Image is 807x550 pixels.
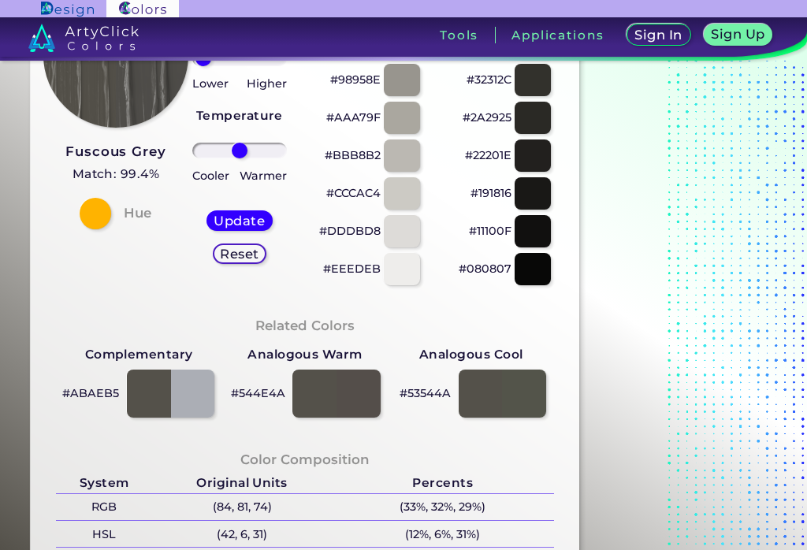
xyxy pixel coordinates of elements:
[56,473,153,493] h5: System
[323,259,381,278] p: #EEEDEB
[319,221,381,240] p: #DDDBD8
[65,164,165,184] h5: Match: 99.4%
[707,25,769,45] a: Sign Up
[247,344,363,365] strong: Analogous Warm
[85,344,193,365] strong: Complementary
[459,259,511,278] p: #080807
[630,25,687,45] a: Sign In
[192,166,229,185] p: Cooler
[217,214,262,226] h5: Update
[400,384,451,403] p: #53544A
[637,29,679,41] h5: Sign In
[465,146,511,165] p: #22201E
[124,202,151,225] h4: Hue
[153,473,331,493] h5: Original Units
[469,221,511,240] p: #11100F
[247,74,287,93] p: Higher
[192,74,229,93] p: Lower
[56,494,153,520] p: RGB
[65,143,165,162] h3: Fuscous Grey
[470,184,511,203] p: #191816
[62,384,119,403] p: #ABAEB5
[326,184,381,203] p: #CCCAC4
[65,140,165,185] a: Fuscous Grey Match: 99.4%
[331,521,554,547] p: (12%, 6%, 31%)
[325,146,381,165] p: #BBB8B2
[231,384,285,403] p: #544E4A
[326,108,381,127] p: #AAA79F
[222,248,258,260] h5: Reset
[467,70,511,89] p: #32312C
[330,70,381,89] p: #98958E
[153,521,331,547] p: (42, 6, 31)
[440,29,478,41] h3: Tools
[331,473,554,493] h5: Percents
[419,344,523,365] strong: Analogous Cool
[196,108,283,123] strong: Temperature
[41,2,94,17] img: ArtyClick Design logo
[714,28,763,40] h5: Sign Up
[511,29,604,41] h3: Applications
[463,108,511,127] p: #2A2925
[240,448,370,471] h4: Color Composition
[153,494,331,520] p: (84, 81, 74)
[240,166,287,185] p: Warmer
[255,314,355,337] h4: Related Colors
[331,494,554,520] p: (33%, 32%, 29%)
[28,24,139,52] img: logo_artyclick_colors_white.svg
[56,521,153,547] p: HSL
